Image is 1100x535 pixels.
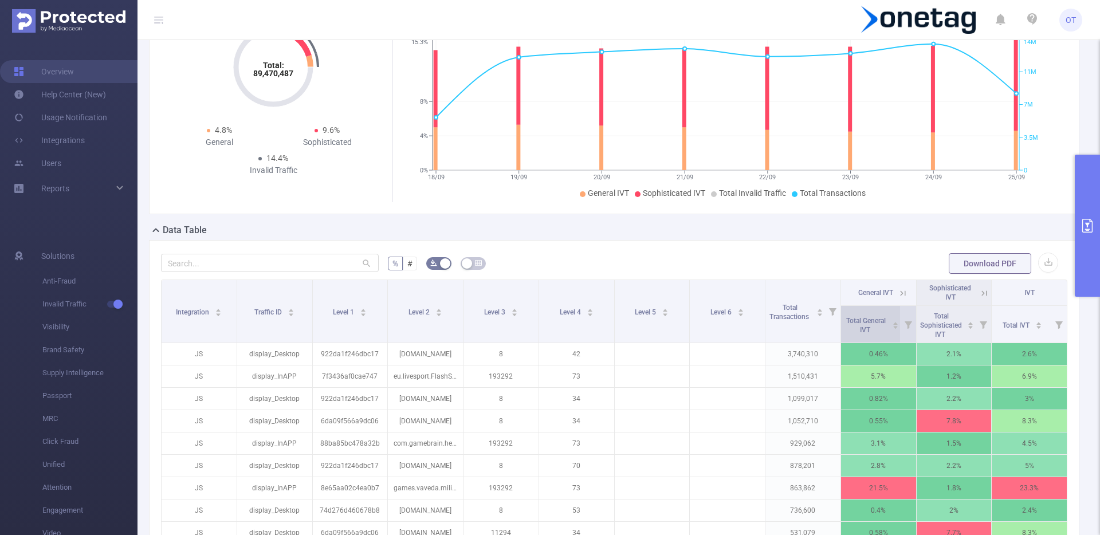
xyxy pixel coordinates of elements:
span: Traffic ID [254,308,284,316]
p: 5% [992,455,1067,477]
p: 8 [463,455,539,477]
span: Attention [42,476,137,499]
span: Level 3 [484,308,507,316]
p: 2.2% [917,455,992,477]
i: icon: caret-down [215,312,222,315]
span: Brand Safety [42,339,137,361]
p: 73 [539,477,614,499]
p: 4.5% [992,432,1067,454]
div: Sort [511,307,518,314]
p: 21.5% [841,477,916,499]
span: Supply Intelligence [42,361,137,384]
i: icon: caret-down [662,312,669,315]
span: Sophisticated IVT [929,284,971,301]
p: display_Desktop [237,499,312,521]
p: 8 [463,499,539,521]
tspan: 7M [1024,101,1033,109]
p: 74d276d460678b8 [313,499,388,521]
i: icon: caret-down [511,312,517,315]
div: Sort [662,307,669,314]
i: icon: caret-up [288,307,294,310]
i: icon: bg-colors [430,259,437,266]
p: 863,862 [765,477,840,499]
p: 1.2% [917,365,992,387]
p: 878,201 [765,455,840,477]
span: Level 5 [635,308,658,316]
i: icon: caret-down [892,324,898,328]
i: icon: table [475,259,482,266]
p: JS [162,477,237,499]
p: [DOMAIN_NAME] [388,343,463,365]
p: 73 [539,432,614,454]
span: Total Transactions [800,188,866,198]
p: JS [162,343,237,365]
p: 1.8% [917,477,992,499]
i: icon: caret-up [738,307,744,310]
i: icon: caret-up [816,307,823,310]
span: General IVT [588,188,629,198]
p: games.vaveda.militaryoverturn [388,477,463,499]
p: 1,510,431 [765,365,840,387]
i: icon: caret-up [892,320,898,324]
span: Engagement [42,499,137,522]
p: 42 [539,343,614,365]
span: OT [1066,9,1076,32]
i: icon: caret-up [968,320,974,324]
tspan: 19/09 [510,174,527,181]
p: 2.8% [841,455,916,477]
p: JS [162,365,237,387]
p: JS [162,499,237,521]
tspan: 23/09 [842,174,859,181]
i: Filter menu [1051,306,1067,343]
span: Level 6 [710,308,733,316]
p: 7f3436af0cae747 [313,365,388,387]
div: Sort [435,307,442,314]
span: MRC [42,407,137,430]
span: 9.6% [323,125,340,135]
p: 1,099,017 [765,388,840,410]
p: 34 [539,388,614,410]
p: 1.5% [917,432,992,454]
p: 193292 [463,365,539,387]
p: 7.8% [917,410,992,432]
p: eu.livesport.FlashScore_com [388,365,463,387]
p: 8.3% [992,410,1067,432]
p: 70 [539,455,614,477]
p: 6da09f566a9dc06 [313,410,388,432]
a: Usage Notification [14,106,107,129]
tspan: 4% [420,132,428,140]
a: Overview [14,60,74,83]
i: icon: caret-up [587,307,593,310]
span: Click Fraud [42,430,137,453]
i: icon: caret-up [436,307,442,310]
tspan: 24/09 [925,174,941,181]
p: 73 [539,365,614,387]
p: [DOMAIN_NAME] [388,455,463,477]
p: com.gamebrain.hexasort [388,432,463,454]
span: IVT [1024,289,1035,297]
tspan: 22/09 [759,174,776,181]
tspan: 18/09 [427,174,444,181]
p: 929,062 [765,432,840,454]
span: Visibility [42,316,137,339]
p: 3% [992,388,1067,410]
div: Invalid Traffic [219,164,327,176]
i: icon: caret-up [215,307,222,310]
p: 23.3% [992,477,1067,499]
p: 53 [539,499,614,521]
p: 3.1% [841,432,916,454]
p: 2.1% [917,343,992,365]
tspan: Total: [263,61,284,70]
p: JS [162,455,237,477]
span: Total General IVT [846,317,886,334]
i: icon: caret-up [511,307,517,310]
i: icon: caret-down [587,312,593,315]
i: icon: caret-down [436,312,442,315]
p: 34 [539,410,614,432]
span: 14.4% [266,154,288,163]
span: Unified [42,453,137,476]
div: Sort [215,307,222,314]
p: 193292 [463,477,539,499]
p: [DOMAIN_NAME] [388,499,463,521]
tspan: 15.3% [411,39,428,46]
